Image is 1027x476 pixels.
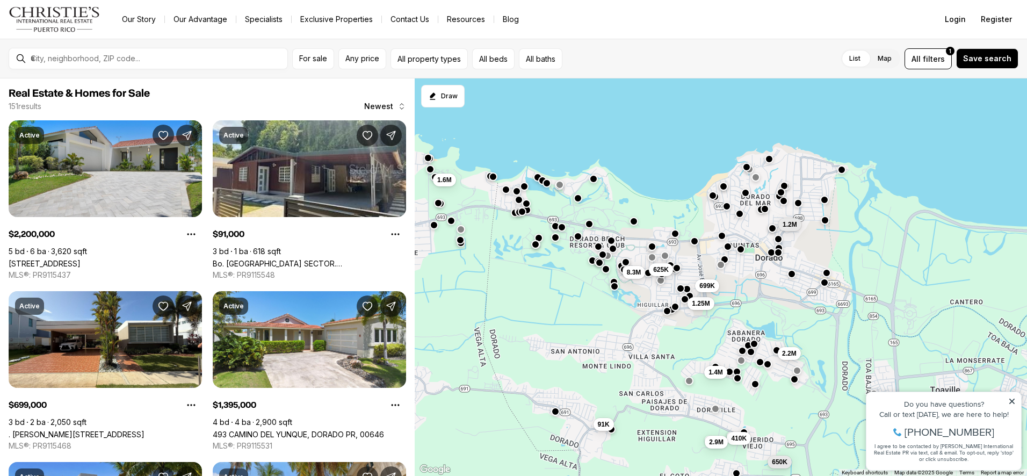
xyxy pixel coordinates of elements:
a: Our Story [113,12,164,27]
button: 2.9M [705,435,728,448]
span: I agree to be contacted by [PERSON_NAME] International Real Estate PR via text, call & email. To ... [13,66,153,86]
button: Save Property: . TOPACIO ST #F-22 [153,295,174,317]
span: 1.4M [708,368,723,377]
button: 8.3M [623,266,646,279]
button: 1.6M [433,173,456,186]
button: All beds [472,48,515,69]
button: 2.2M [778,347,801,360]
p: Active [19,131,40,140]
span: 2.9M [709,437,724,446]
button: Share Property [176,295,198,317]
span: 650K [772,458,787,466]
button: 410K [727,431,751,444]
p: 151 results [9,102,41,111]
span: 1 [949,47,951,55]
button: Share Property [380,125,402,146]
span: Register [981,15,1012,24]
button: Property options [180,394,202,416]
span: 2.2M [782,349,797,358]
a: Our Advantage [165,12,236,27]
button: Register [974,9,1018,30]
img: logo [9,6,100,32]
button: All property types [390,48,468,69]
span: Login [945,15,966,24]
a: 493 CAMINO DEL YUNQUE, DORADO PR, 00646 [213,430,384,439]
span: 410K [731,434,747,442]
label: List [841,49,869,68]
button: Newest [358,96,413,117]
span: 8.3M [627,268,641,277]
button: Share Property [380,295,402,317]
button: Contact Us [382,12,438,27]
a: Blog [494,12,527,27]
button: Property options [385,394,406,416]
span: Any price [345,54,379,63]
p: Active [19,302,40,311]
button: 1.2M [778,218,801,231]
button: 91K [594,418,614,431]
span: 625K [653,265,669,274]
a: Bo. Higuillar SECTOR. LOS PUERTOS, DORADO PR, 00646 [213,259,406,268]
div: Call or text [DATE], we are here to help! [11,34,155,42]
span: 1.25M [692,299,710,308]
button: Save Property: 493 CAMINO DEL YUNQUE [357,295,378,317]
a: . TOPACIO ST #F-22, DORADO PR, 00646 [9,430,144,439]
a: 109 CAMINO DE LOTOS, DORADO PR, 00646 [9,259,81,268]
span: 1.2M [783,220,797,229]
span: 699K [699,282,715,290]
button: Property options [180,223,202,245]
div: Do you have questions? [11,24,155,32]
label: Map [869,49,900,68]
button: 1.25M [688,297,714,310]
span: Newest [364,102,393,111]
button: Share Property [176,125,198,146]
button: 1.4M [704,366,727,379]
p: Active [223,131,244,140]
span: 91K [598,420,610,429]
button: Start drawing [421,85,465,107]
button: Login [938,9,972,30]
span: 1.6M [437,175,452,184]
button: Save Property: 109 CAMINO DE LOTOS [153,125,174,146]
button: Save Property: Bo. Higuillar SECTOR. LOS PUERTOS [357,125,378,146]
button: 650K [768,456,792,468]
a: Specialists [236,12,291,27]
span: [PHONE_NUMBER] [44,51,134,61]
span: Real Estate & Homes for Sale [9,88,150,99]
button: 625K [649,263,673,276]
button: Property options [385,223,406,245]
a: Exclusive Properties [292,12,381,27]
button: All baths [519,48,562,69]
span: filters [923,53,945,64]
span: All [912,53,921,64]
p: Active [223,302,244,311]
span: Save search [963,54,1011,63]
button: Any price [338,48,386,69]
button: Allfilters1 [905,48,952,69]
span: For sale [299,54,327,63]
button: Save search [956,48,1018,69]
button: 699K [695,279,719,292]
a: Resources [438,12,494,27]
button: For sale [292,48,334,69]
